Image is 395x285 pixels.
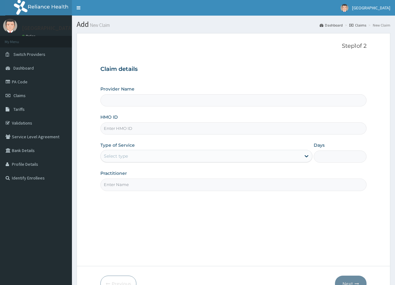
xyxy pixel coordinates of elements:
h1: Add [77,20,390,28]
h3: Claim details [100,66,367,73]
a: Online [22,34,37,38]
span: [GEOGRAPHIC_DATA] [352,5,390,11]
label: Type of Service [100,142,135,148]
span: Claims [13,93,26,98]
img: User Image [341,4,348,12]
span: Switch Providers [13,52,45,57]
p: [GEOGRAPHIC_DATA] [22,25,73,31]
input: Enter Name [100,179,367,191]
span: Dashboard [13,65,34,71]
a: Claims [349,22,366,28]
label: HMO ID [100,114,118,120]
p: Step 1 of 2 [100,43,367,50]
input: Enter HMO ID [100,122,367,135]
label: Practitioner [100,170,127,176]
span: Tariffs [13,106,25,112]
a: Dashboard [320,22,343,28]
li: New Claim [367,22,390,28]
img: User Image [3,19,17,33]
label: Provider Name [100,86,134,92]
label: Days [314,142,325,148]
small: New Claim [89,23,110,27]
div: Select type [104,153,128,159]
